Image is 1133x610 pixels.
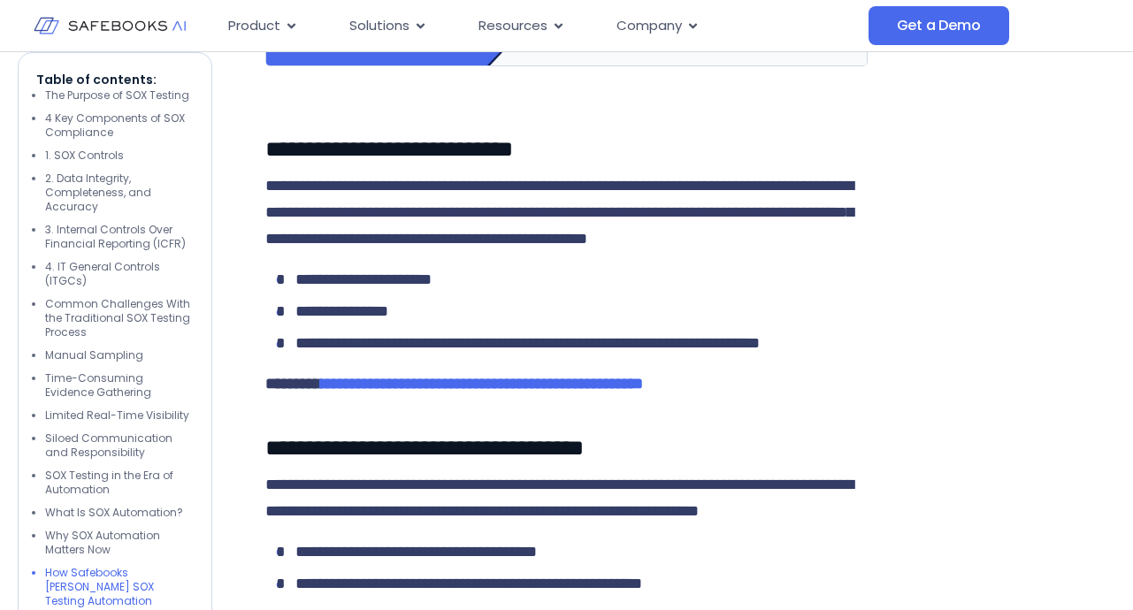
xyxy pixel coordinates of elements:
a: Get a Demo [869,6,1009,45]
span: Company [616,16,682,36]
span: Solutions [349,16,410,36]
li: Manual Sampling [45,348,194,362]
li: 1. SOX Controls [45,149,194,163]
li: Limited Real-Time Visibility [45,408,194,423]
li: The Purpose of SOX Testing [45,88,194,103]
li: 4 Key Components of SOX Compliance [45,111,194,140]
li: Siloed Communication and Responsibility [45,431,194,460]
nav: Menu [214,9,868,43]
div: Menu Toggle [214,9,868,43]
span: Get a Demo [897,17,981,34]
li: SOX Testing in the Era of Automation [45,469,194,497]
li: 4. IT General Controls (ITGCs) [45,260,194,288]
li: 3. Internal Controls Over Financial Reporting (ICFR) [45,223,194,251]
li: Time-Consuming Evidence Gathering [45,371,194,400]
span: Product [228,16,280,36]
span: Resources [478,16,547,36]
li: 2. Data Integrity, Completeness, and Accuracy [45,172,194,214]
li: What Is SOX Automation? [45,506,194,520]
li: How Safebooks [PERSON_NAME] SOX Testing Automation [45,566,194,608]
li: Common Challenges With the Traditional SOX Testing Process [45,297,194,339]
p: Table of contents: [36,71,194,88]
li: Why SOX Automation Matters Now [45,529,194,557]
